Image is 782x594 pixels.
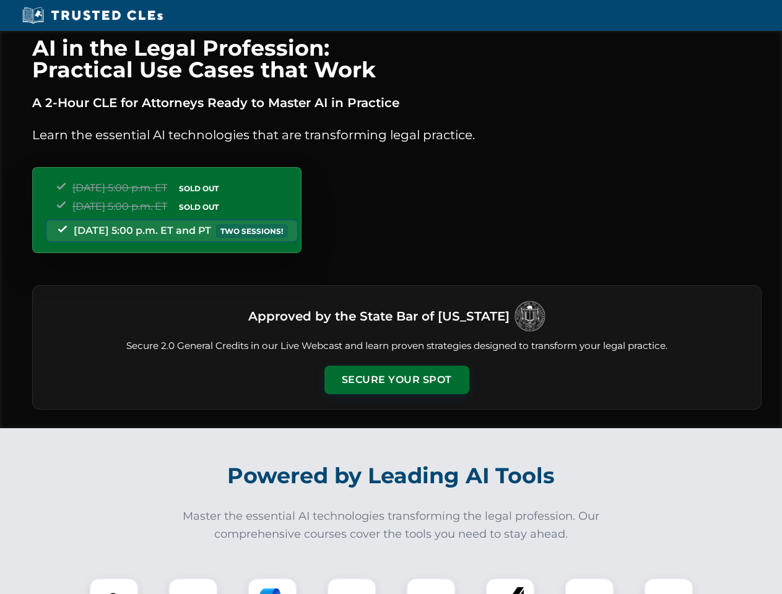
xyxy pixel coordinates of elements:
p: Learn the essential AI technologies that are transforming legal practice. [32,125,762,145]
img: Trusted CLEs [19,6,167,25]
span: SOLD OUT [175,200,223,213]
p: Master the essential AI technologies transforming the legal profession. Our comprehensive courses... [175,507,608,543]
h2: Powered by Leading AI Tools [48,454,734,497]
p: Secure 2.0 General Credits in our Live Webcast and learn proven strategies designed to transform ... [48,339,746,353]
h1: AI in the Legal Profession: Practical Use Cases that Work [32,37,762,80]
button: Secure Your Spot [324,366,469,394]
img: Logo [515,301,545,332]
h3: Approved by the State Bar of [US_STATE] [248,305,510,327]
span: SOLD OUT [175,182,223,195]
span: [DATE] 5:00 p.m. ET [72,200,167,212]
span: [DATE] 5:00 p.m. ET [72,182,167,194]
p: A 2-Hour CLE for Attorneys Ready to Master AI in Practice [32,93,762,113]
